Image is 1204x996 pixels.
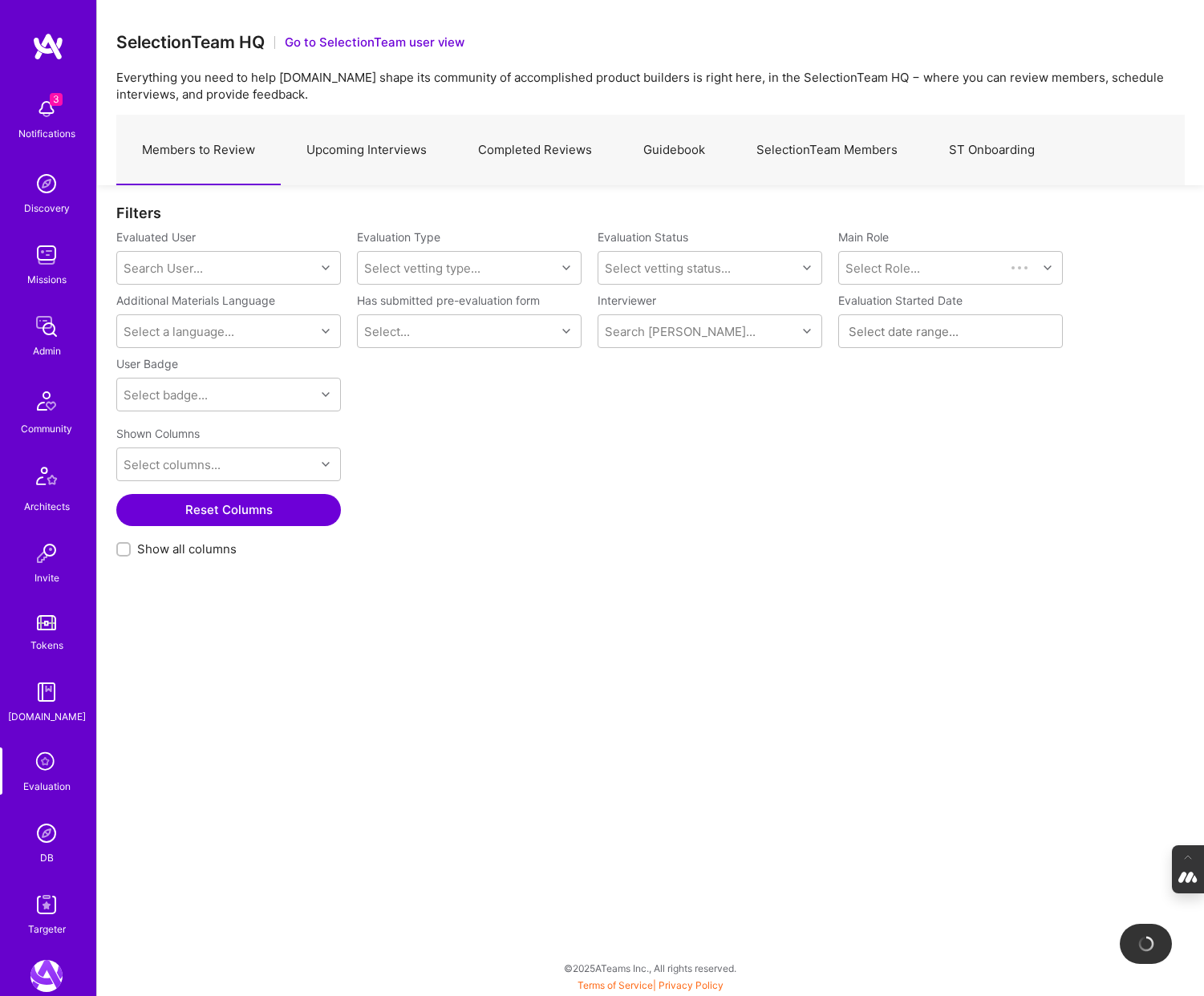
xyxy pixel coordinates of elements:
[605,260,731,277] div: Select vetting status...
[18,125,75,142] div: Notifications
[116,32,265,52] h3: SelectionTeam HQ
[116,356,178,371] label: User Badge
[357,229,440,245] label: Evaluation Type
[96,948,1204,988] div: © 2025 ATeams Inc., All rights reserved.
[33,342,61,359] div: Admin
[124,260,203,277] div: Search User...
[281,115,452,185] a: Upcoming Interviews
[731,115,923,185] a: SelectionTeam Members
[40,849,54,866] div: DB
[116,204,1185,221] div: Filters
[30,93,63,125] img: bell
[618,115,731,185] a: Guidebook
[578,979,724,991] span: |
[27,460,66,498] img: Architects
[659,979,724,991] a: Privacy Policy
[116,69,1185,103] p: Everything you need to help [DOMAIN_NAME] shape its community of accomplished product builders is...
[116,229,341,245] label: Evaluated User
[322,391,330,399] i: icon Chevron
[21,420,72,437] div: Community
[322,264,330,272] i: icon Chevron
[137,541,237,557] span: Show all columns
[803,264,811,272] i: icon Chevron
[30,676,63,708] img: guide book
[32,32,64,61] img: logo
[30,637,63,654] div: Tokens
[50,93,63,106] span: 3
[838,229,1063,245] label: Main Role
[285,34,464,51] button: Go to SelectionTeam user view
[116,494,341,526] button: Reset Columns
[31,747,62,778] i: icon SelectionTeam
[124,323,234,340] div: Select a language...
[30,817,63,849] img: Admin Search
[24,200,70,217] div: Discovery
[30,960,63,992] img: A.Team: Leading A.Team's Marketing & DemandGen
[598,293,822,308] label: Interviewer
[562,264,570,272] i: icon Chevron
[28,921,66,937] div: Targeter
[30,310,63,342] img: admin teamwork
[30,168,63,200] img: discovery
[849,323,1052,339] input: Select date range...
[803,327,811,335] i: icon Chevron
[30,239,63,271] img: teamwork
[357,293,540,308] label: Has submitted pre-evaluation form
[26,960,67,992] a: A.Team: Leading A.Team's Marketing & DemandGen
[24,498,70,515] div: Architects
[598,229,688,245] label: Evaluation Status
[452,115,618,185] a: Completed Reviews
[27,382,66,420] img: Community
[605,323,756,340] div: Search [PERSON_NAME]...
[923,115,1060,185] a: ST Onboarding
[364,323,410,340] div: Select...
[30,889,63,921] img: Skill Targeter
[116,293,275,308] label: Additional Materials Language
[578,979,653,991] a: Terms of Service
[116,426,200,441] label: Shown Columns
[116,115,281,185] a: Members to Review
[322,327,330,335] i: icon Chevron
[27,271,67,288] div: Missions
[34,569,59,586] div: Invite
[8,708,86,725] div: [DOMAIN_NAME]
[37,615,56,630] img: tokens
[562,327,570,335] i: icon Chevron
[845,260,920,277] div: Select Role...
[1044,264,1052,272] i: icon Chevron
[23,778,71,795] div: Evaluation
[30,537,63,569] img: Invite
[124,387,208,403] div: Select badge...
[124,456,221,473] div: Select columns...
[1136,933,1156,953] img: loading
[364,260,480,277] div: Select vetting type...
[838,293,1063,308] label: Evaluation Started Date
[322,460,330,468] i: icon Chevron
